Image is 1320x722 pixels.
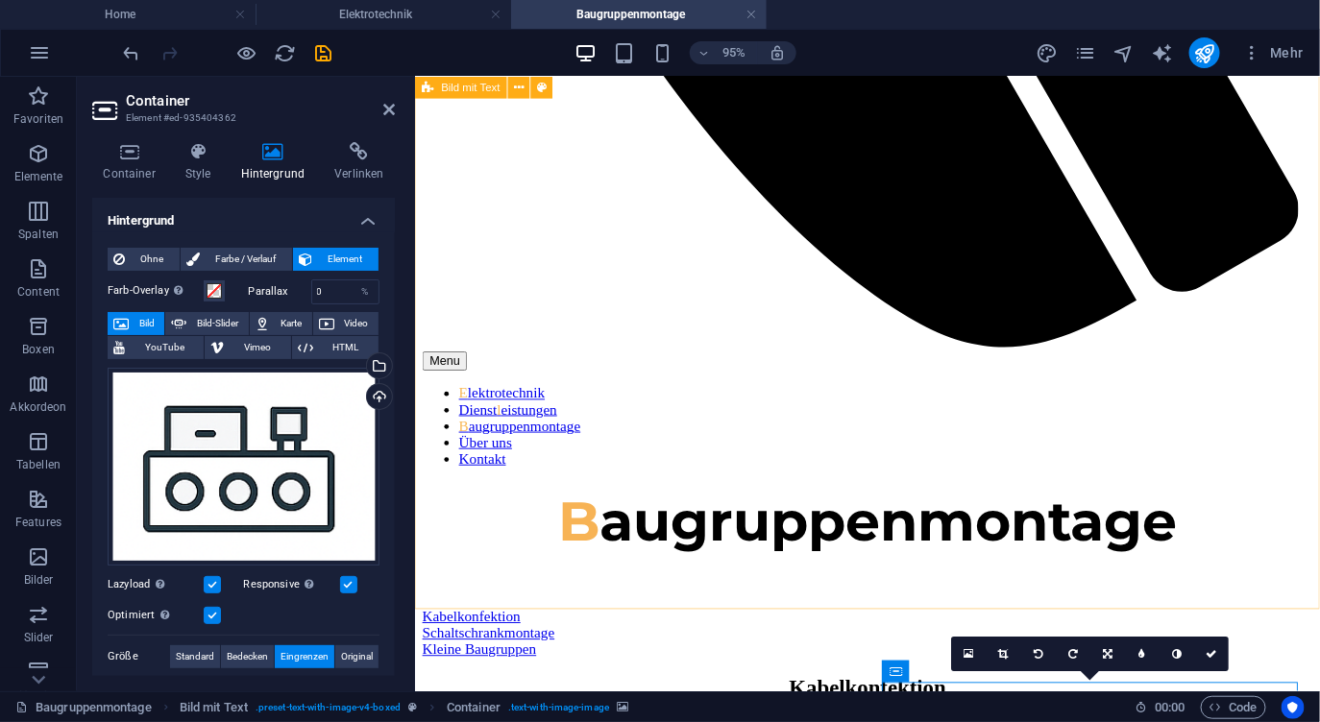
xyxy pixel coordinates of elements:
[312,41,335,64] button: save
[340,312,373,335] span: Video
[205,336,290,359] button: Vimeo
[256,4,511,25] h4: Elektrotechnik
[1056,638,1090,672] a: 90° rechts drehen
[180,696,248,719] span: Klick zum Auswählen. Doppelklick zum Bearbeiten
[769,44,786,61] i: Bei Größenänderung Zoomstufe automatisch an das gewählte Gerät anpassen.
[244,573,340,596] label: Responsive
[206,248,286,271] span: Farbe / Verlauf
[10,399,66,415] p: Akkordeon
[1125,638,1160,672] a: Weichzeichnen
[13,111,63,127] p: Favoriten
[126,92,395,109] h2: Container
[274,41,297,64] button: reload
[324,142,395,182] h4: Verlinken
[18,227,59,242] p: Spalten
[170,645,220,668] button: Standard
[319,336,373,359] span: HTML
[14,169,63,184] p: Elemente
[1074,41,1097,64] button: pages
[108,368,379,566] div: Baugruppen-vf1TxDLFSNOMV1prnn_wNA.png
[108,279,204,302] label: Farb-Overlay
[508,696,609,719] span: . text-with-image-image
[1168,700,1171,714] span: :
[313,312,379,335] button: Video
[1112,41,1136,64] button: navigator
[1210,696,1258,719] span: Code
[108,312,164,335] button: Bild
[131,248,174,271] span: Ohne
[108,248,180,271] button: Ohne
[108,336,204,359] button: YouTube
[1243,43,1304,62] span: Mehr
[352,280,379,303] div: %
[250,312,312,335] button: Karte
[335,645,379,668] button: Original
[442,83,501,93] span: Bild mit Text
[1135,696,1186,719] h6: Session-Zeit
[447,696,501,719] span: Klick zum Auswählen. Doppelklick zum Bearbeiten
[174,142,230,182] h4: Style
[15,515,61,530] p: Features
[126,109,356,127] h3: Element #ed-935404362
[24,630,54,645] p: Slider
[108,604,204,627] label: Optimiert
[92,142,174,182] h4: Container
[15,696,152,719] a: Klick, um Auswahl aufzuheben. Doppelklick öffnet Seitenverwaltung
[952,638,987,672] a: Wähle aus deinen Dateien, Stockfotos oder lade Dateien hoch
[1036,42,1058,64] i: Design (Strg+Alt+Y)
[22,342,55,357] p: Boxen
[221,645,274,668] button: Bedecken
[230,142,324,182] h4: Hintergrund
[1074,42,1096,64] i: Seiten (Strg+Alt+S)
[1160,638,1194,672] a: Graustufen
[275,645,334,668] button: Eingrenzen
[131,336,198,359] span: YouTube
[108,645,170,668] label: Größe
[281,645,329,668] span: Eingrenzen
[617,702,628,712] i: Element verfügt über einen Hintergrund
[134,312,159,335] span: Bild
[16,457,61,472] p: Tabellen
[108,573,204,596] label: Lazyload
[318,248,373,271] span: Element
[17,284,60,300] p: Content
[1021,638,1056,672] a: 90° links drehen
[341,645,373,668] span: Original
[1282,696,1305,719] button: Usercentrics
[227,645,268,668] span: Bedecken
[1151,41,1174,64] button: text_generator
[511,4,767,25] h4: Baugruppenmontage
[192,312,242,335] span: Bild-Slider
[1155,696,1185,719] span: 00 00
[24,572,54,588] p: Bilder
[1235,37,1311,68] button: Mehr
[230,336,284,359] span: Vimeo
[408,702,417,712] i: Dieses Element ist ein anpassbares Preset
[719,41,749,64] h6: 95%
[1151,42,1173,64] i: AI Writer
[277,312,306,335] span: Karte
[313,42,335,64] i: Save (Ctrl+S)
[1112,42,1135,64] i: Navigator
[293,248,379,271] button: Element
[1036,41,1059,64] button: design
[121,42,143,64] i: Rückgängig: change_background_size (Strg+Z)
[176,645,214,668] span: Standard
[1189,37,1220,68] button: publish
[1090,638,1125,672] a: Ausrichtung ändern
[181,248,292,271] button: Farbe / Verlauf
[249,286,311,297] label: Parallax
[987,638,1021,672] a: Ausschneide-Modus
[256,696,401,719] span: . preset-text-with-image-v4-boxed
[292,336,379,359] button: HTML
[180,696,628,719] nav: breadcrumb
[1194,638,1229,672] a: Bestätigen ( ⌘ ⏎ )
[275,42,297,64] i: Seite neu laden
[120,41,143,64] button: undo
[690,41,758,64] button: 95%
[1193,42,1215,64] i: Veröffentlichen
[165,312,248,335] button: Bild-Slider
[92,198,395,232] h4: Hintergrund
[1201,696,1266,719] button: Code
